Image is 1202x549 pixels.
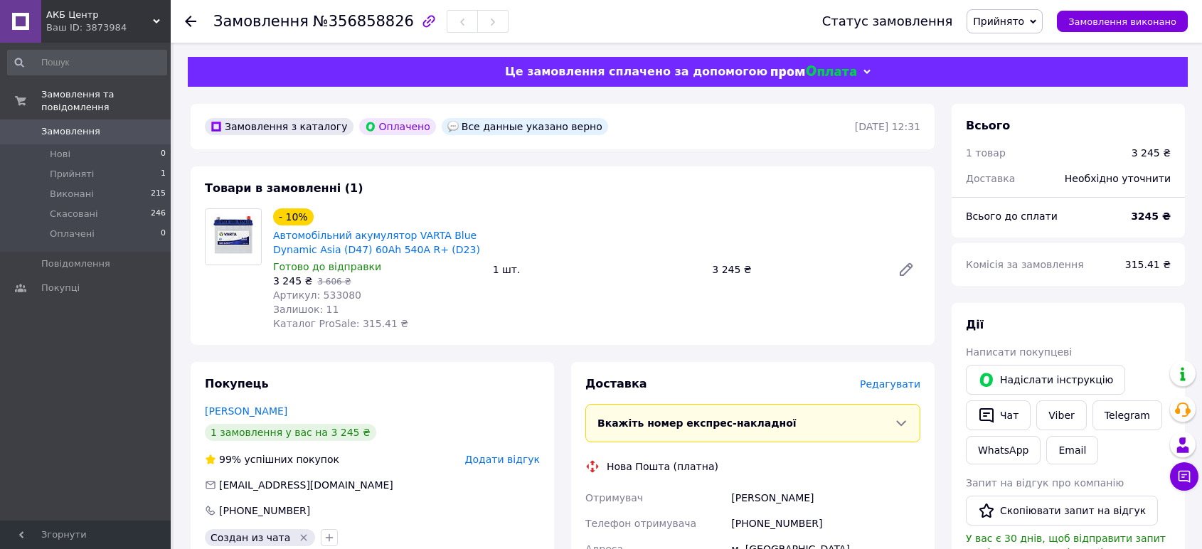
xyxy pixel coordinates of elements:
input: Пошук [7,50,167,75]
span: 3 606 ₴ [317,277,351,287]
button: Скопіювати запит на відгук [966,496,1158,526]
span: Покупці [41,282,80,294]
span: 1 [161,168,166,181]
img: :speech_balloon: [447,121,459,132]
span: Оплачені [50,228,95,240]
span: №356858826 [313,13,414,30]
span: Це замовлення сплачено за допомогою [505,65,767,78]
div: 3 245 ₴ [706,260,886,279]
span: Написати покупцеві [966,346,1072,358]
div: Статус замовлення [822,14,953,28]
span: АКБ Центр [46,9,153,21]
span: Замовлення та повідомлення [41,88,171,114]
a: Telegram [1092,400,1162,430]
span: 215 [151,188,166,201]
a: [PERSON_NAME] [205,405,287,417]
span: Всього [966,119,1010,132]
span: Отримувач [585,492,643,503]
div: - 10% [273,208,314,225]
span: 315.41 ₴ [1125,259,1171,270]
a: Автомобільний акумулятор VARTA Blue Dynamic Asia (D47) 60Ah 540A R+ (D23) [273,230,480,255]
div: Замовлення з каталогу [205,118,353,135]
div: Ваш ID: 3873984 [46,21,171,34]
span: Телефон отримувача [585,518,696,529]
img: Автомобільний акумулятор VARTA Blue Dynamic Asia (D47) 60Ah 540A R+ (D23) [206,209,261,265]
span: Замовлення [213,13,309,30]
span: 246 [151,208,166,220]
span: Скасовані [50,208,98,220]
span: 3 245 ₴ [273,275,312,287]
span: Покупець [205,377,269,390]
a: Viber [1036,400,1086,430]
span: Создан из чата [211,532,290,543]
span: Замовлення виконано [1068,16,1176,27]
span: Вкажіть номер експрес-накладної [597,417,797,429]
span: Залишок: 11 [273,304,339,315]
div: 1 шт. [487,260,707,279]
span: Запит на відгук про компанію [966,477,1124,489]
span: Готово до відправки [273,261,381,272]
span: Комісія за замовлення [966,259,1084,270]
span: 1 товар [966,147,1006,159]
div: 3 245 ₴ [1132,146,1171,160]
div: Нова Пошта (платна) [603,459,722,474]
div: [PERSON_NAME] [728,485,923,511]
span: [EMAIL_ADDRESS][DOMAIN_NAME] [219,479,393,491]
span: Прийнято [973,16,1024,27]
a: Редагувати [892,255,920,284]
span: Артикул: 533080 [273,289,361,301]
div: Все данные указано верно [442,118,608,135]
span: 0 [161,228,166,240]
span: Прийняті [50,168,94,181]
b: 3245 ₴ [1131,210,1171,222]
div: Повернутися назад [185,14,196,28]
span: Замовлення [41,125,100,138]
button: Чат з покупцем [1170,462,1198,491]
span: Додати відгук [465,454,540,465]
button: Замовлення виконано [1057,11,1188,32]
span: Дії [966,318,984,331]
div: [PHONE_NUMBER] [728,511,923,536]
time: [DATE] 12:31 [855,121,920,132]
span: Каталог ProSale: 315.41 ₴ [273,318,408,329]
span: 0 [161,148,166,161]
div: Оплачено [359,118,436,135]
button: Email [1046,436,1098,464]
span: Доставка [585,377,647,390]
div: 1 замовлення у вас на 3 245 ₴ [205,424,376,441]
button: Чат [966,400,1031,430]
div: [PHONE_NUMBER] [218,503,312,518]
span: Повідомлення [41,257,110,270]
span: Нові [50,148,70,161]
span: Доставка [966,173,1015,184]
div: успішних покупок [205,452,339,467]
span: Редагувати [860,378,920,390]
a: WhatsApp [966,436,1041,464]
img: evopay logo [771,65,856,79]
svg: Видалити мітку [298,532,309,543]
button: Надіслати інструкцію [966,365,1125,395]
span: Всього до сплати [966,210,1058,222]
span: Виконані [50,188,94,201]
span: 99% [219,454,241,465]
div: Необхідно уточнити [1056,163,1179,194]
